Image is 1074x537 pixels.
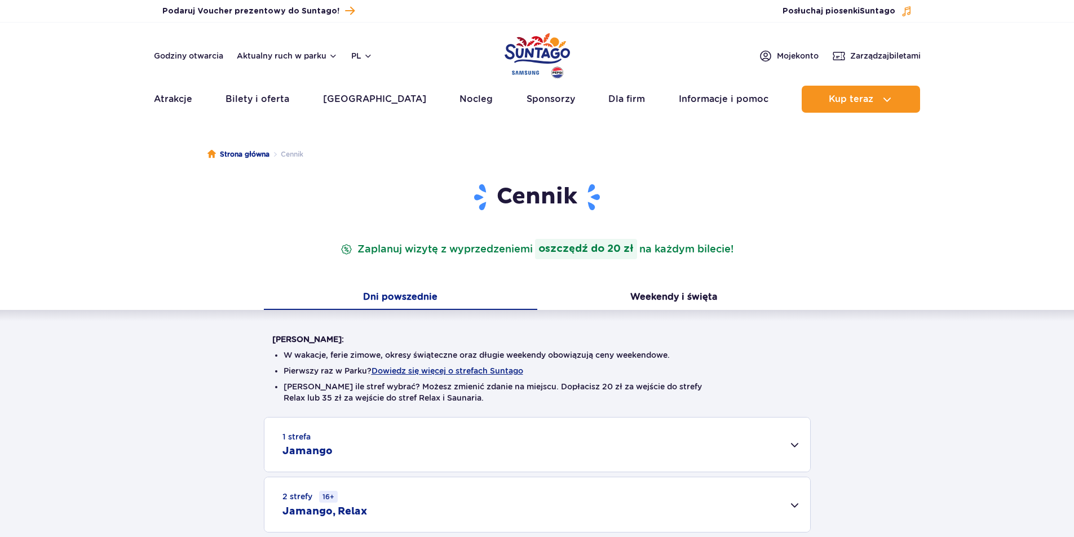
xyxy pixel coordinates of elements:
[351,50,373,61] button: pl
[226,86,289,113] a: Bilety i oferta
[282,445,333,458] h2: Jamango
[282,505,367,518] h2: Jamango, Relax
[759,49,819,63] a: Mojekonto
[272,183,802,212] h1: Cennik
[284,381,791,403] li: [PERSON_NAME] ile stref wybrać? Możesz zmienić zdanie na miejscu. Dopłacisz 20 zł za wejście do s...
[527,86,575,113] a: Sponsorzy
[162,6,339,17] span: Podaruj Voucher prezentowy do Suntago!
[860,7,895,15] span: Suntago
[372,366,523,375] button: Dowiedz się więcej o strefach Suntago
[162,3,355,19] a: Podaruj Voucher prezentowy do Suntago!
[459,86,493,113] a: Nocleg
[679,86,768,113] a: Informacje i pomoc
[802,86,920,113] button: Kup teraz
[264,286,537,310] button: Dni powszednie
[284,365,791,376] li: Pierwszy raz w Parku?
[284,349,791,361] li: W wakacje, ferie zimowe, okresy świąteczne oraz długie weekendy obowiązują ceny weekendowe.
[207,149,269,160] a: Strona główna
[608,86,645,113] a: Dla firm
[537,286,811,310] button: Weekendy i święta
[237,51,338,60] button: Aktualny ruch w parku
[832,49,921,63] a: Zarządzajbiletami
[777,50,819,61] span: Moje konto
[535,239,637,259] strong: oszczędź do 20 zł
[154,86,192,113] a: Atrakcje
[783,6,895,17] span: Posłuchaj piosenki
[154,50,223,61] a: Godziny otwarcia
[338,239,736,259] p: Zaplanuj wizytę z wyprzedzeniem na każdym bilecie!
[850,50,921,61] span: Zarządzaj biletami
[323,86,426,113] a: [GEOGRAPHIC_DATA]
[783,6,912,17] button: Posłuchaj piosenkiSuntago
[829,94,873,104] span: Kup teraz
[272,335,344,344] strong: [PERSON_NAME]:
[319,491,338,503] small: 16+
[282,431,311,442] small: 1 strefa
[505,28,570,80] a: Park of Poland
[269,149,303,160] li: Cennik
[282,491,338,503] small: 2 strefy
